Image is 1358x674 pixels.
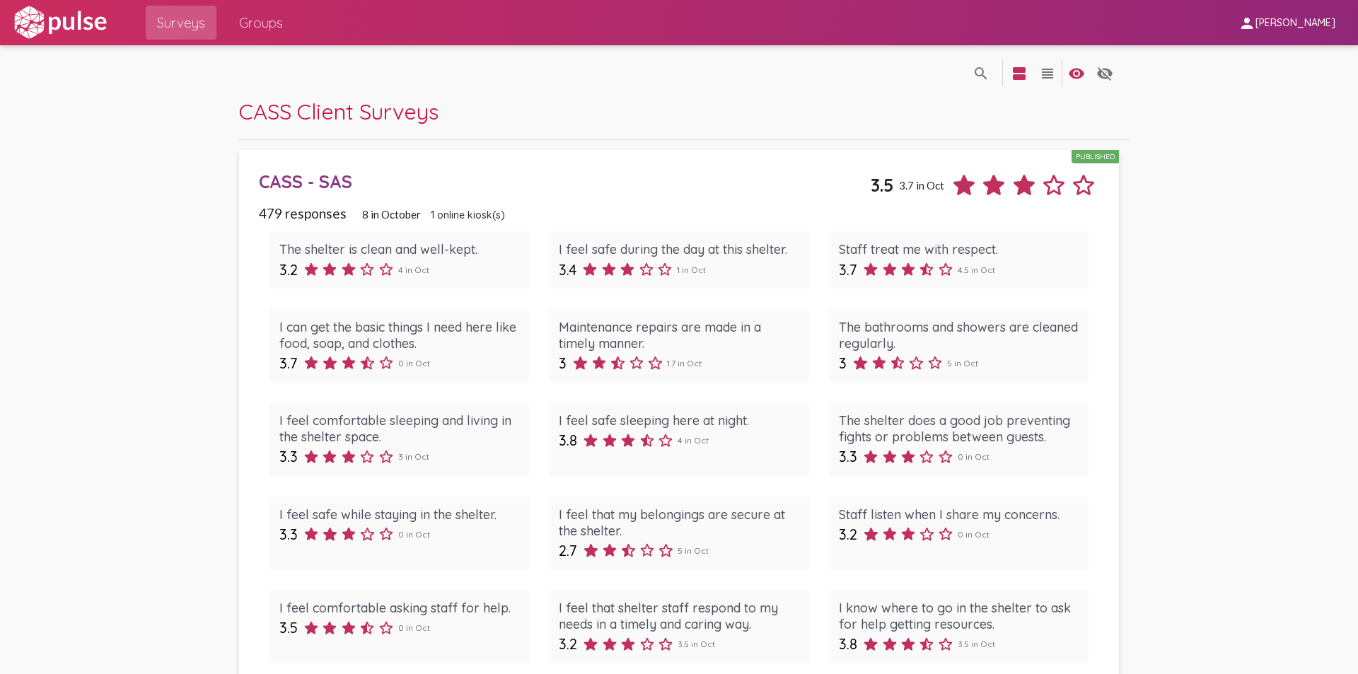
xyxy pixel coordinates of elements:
[678,639,715,649] span: 3.5 in Oct
[839,241,1079,257] div: Staff treat me with respect.
[1068,65,1085,82] mat-icon: language
[362,208,421,221] span: 8 in October
[398,529,430,540] span: 0 in Oct
[1091,59,1119,87] button: language
[157,10,205,35] span: Surveys
[559,431,577,449] span: 3.8
[559,412,799,429] div: I feel safe sleeping here at night.
[958,529,990,540] span: 0 in Oct
[1238,15,1255,32] mat-icon: person
[1011,65,1028,82] mat-icon: language
[559,600,799,632] div: I feel that shelter staff respond to my needs in a timely and caring way.
[279,506,519,523] div: I feel safe while staying in the shelter.
[11,5,109,40] img: white-logo.svg
[967,59,995,87] button: language
[279,319,519,351] div: I can get the basic things I need here like food, soap, and clothes.
[398,451,429,462] span: 3 in Oct
[839,354,847,372] span: 3
[958,265,995,275] span: 4.5 in Oct
[398,622,430,633] span: 0 in Oct
[677,265,706,275] span: 1 in Oct
[239,10,283,35] span: Groups
[839,635,857,653] span: 3.8
[559,261,576,279] span: 3.4
[559,506,799,539] div: I feel that my belongings are secure at the shelter.
[839,448,857,465] span: 3.3
[947,358,978,368] span: 5 in Oct
[559,354,567,372] span: 3
[958,451,990,462] span: 0 in Oct
[1005,59,1033,87] button: language
[667,358,702,368] span: 1.7 in Oct
[279,448,298,465] span: 3.3
[839,600,1079,632] div: I know where to go in the shelter to ask for help getting resources.
[1227,9,1347,35] button: [PERSON_NAME]
[279,525,298,543] span: 3.3
[839,525,857,543] span: 3.2
[559,635,577,653] span: 3.2
[1062,59,1091,87] button: language
[839,261,857,279] span: 3.7
[1072,150,1119,163] div: Published
[1039,65,1056,82] mat-icon: language
[398,358,430,368] span: 0 in Oct
[279,241,519,257] div: The shelter is clean and well-kept.
[279,412,519,445] div: I feel comfortable sleeping and living in the shelter space.
[239,98,439,125] span: CASS Client Surveys
[958,639,995,649] span: 3.5 in Oct
[259,205,347,221] span: 479 responses
[678,435,709,446] span: 4 in Oct
[279,354,298,372] span: 3.7
[1096,65,1113,82] mat-icon: language
[1033,59,1062,87] button: language
[279,261,298,279] span: 3.2
[839,412,1079,445] div: The shelter does a good job preventing fights or problems between guests.
[678,545,709,556] span: 5 in Oct
[871,174,894,196] span: 3.5
[839,506,1079,523] div: Staff listen when I share my concerns.
[279,619,298,637] span: 3.5
[973,65,990,82] mat-icon: language
[1255,17,1335,30] span: [PERSON_NAME]
[431,209,505,221] span: 1 online kiosk(s)
[559,319,799,351] div: Maintenance repairs are made in a timely manner.
[899,179,944,192] span: 3.7 in Oct
[398,265,429,275] span: 4 in Oct
[228,6,294,40] a: Groups
[146,6,216,40] a: Surveys
[559,542,577,559] span: 2.7
[279,600,519,616] div: I feel comfortable asking staff for help.
[559,241,799,257] div: I feel safe during the day at this shelter.
[259,170,870,192] div: CASS - SAS
[839,319,1079,351] div: The bathrooms and showers are cleaned regularly.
